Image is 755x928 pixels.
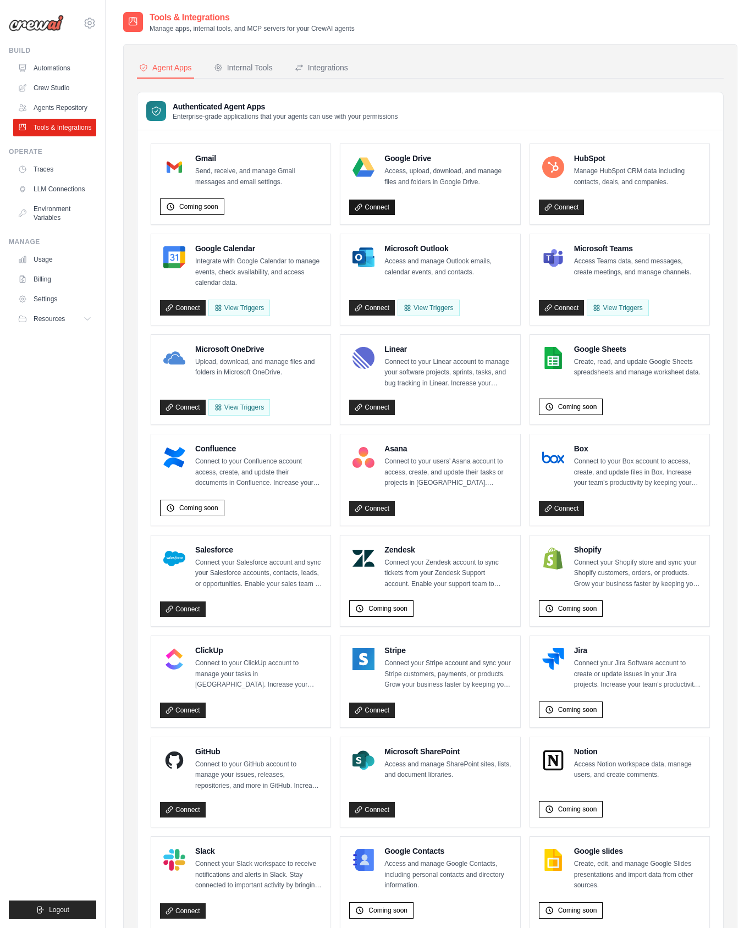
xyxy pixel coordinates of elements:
[160,601,206,617] a: Connect
[195,357,322,378] p: Upload, download, and manage files and folders in Microsoft OneDrive.
[9,147,96,156] div: Operate
[195,658,322,691] p: Connect to your ClickUp account to manage your tasks in [GEOGRAPHIC_DATA]. Increase your team’s p...
[384,557,511,590] p: Connect your Zendesk account to sync tickets from your Zendesk Support account. Enable your suppo...
[384,759,511,781] p: Access and manage SharePoint sites, lists, and document libraries.
[700,875,755,928] iframe: Chat Widget
[352,749,374,771] img: Microsoft SharePoint Logo
[160,703,206,718] a: Connect
[574,443,701,454] h4: Box
[13,119,96,136] a: Tools & Integrations
[163,548,185,570] img: Salesforce Logo
[160,802,206,817] a: Connect
[160,903,206,919] a: Connect
[195,456,322,489] p: Connect to your Confluence account access, create, and update their documents in Confluence. Incr...
[195,859,322,891] p: Connect your Slack workspace to receive notifications and alerts in Slack. Stay connected to impo...
[150,24,355,33] p: Manage apps, internal tools, and MCP servers for your CrewAI agents
[9,901,96,919] button: Logout
[214,62,273,73] div: Internal Tools
[384,243,511,254] h4: Microsoft Outlook
[195,746,322,757] h4: GitHub
[574,645,701,656] h4: Jira
[150,11,355,24] h2: Tools & Integrations
[293,58,350,79] button: Integrations
[574,256,701,278] p: Access Teams data, send messages, create meetings, and manage channels.
[352,246,374,268] img: Microsoft Outlook Logo
[542,246,564,268] img: Microsoft Teams Logo
[587,300,648,316] : View Triggers
[163,749,185,771] img: GitHub Logo
[574,544,701,555] h4: Shopify
[384,153,511,164] h4: Google Drive
[574,557,701,590] p: Connect your Shopify store and sync your Shopify customers, orders, or products. Grow your busine...
[160,300,206,316] a: Connect
[13,180,96,198] a: LLM Connections
[163,246,185,268] img: Google Calendar Logo
[574,846,701,857] h4: Google slides
[212,58,275,79] button: Internal Tools
[137,58,194,79] button: Agent Apps
[574,746,701,757] h4: Notion
[384,443,511,454] h4: Asana
[49,905,69,914] span: Logout
[13,99,96,117] a: Agents Repository
[352,156,374,178] img: Google Drive Logo
[574,344,701,355] h4: Google Sheets
[368,604,407,613] span: Coming soon
[542,446,564,468] img: Box Logo
[558,705,597,714] span: Coming soon
[195,544,322,555] h4: Salesforce
[574,357,701,378] p: Create, read, and update Google Sheets spreadsheets and manage worksheet data.
[173,112,398,121] p: Enterprise-grade applications that your agents can use with your permissions
[384,846,511,857] h4: Google Contacts
[160,400,206,415] a: Connect
[163,156,185,178] img: Gmail Logo
[558,604,597,613] span: Coming soon
[368,906,407,915] span: Coming soon
[195,166,322,187] p: Send, receive, and manage Gmail messages and email settings.
[539,501,585,516] a: Connect
[574,456,701,489] p: Connect to your Box account to access, create, and update files in Box. Increase your team’s prod...
[195,846,322,857] h4: Slack
[384,645,511,656] h4: Stripe
[179,202,218,211] span: Coming soon
[163,347,185,369] img: Microsoft OneDrive Logo
[349,300,395,316] a: Connect
[13,270,96,288] a: Billing
[384,357,511,389] p: Connect to your Linear account to manage your software projects, sprints, tasks, and bug tracking...
[13,161,96,178] a: Traces
[574,658,701,691] p: Connect your Jira Software account to create or update issues in your Jira projects. Increase you...
[349,802,395,817] a: Connect
[13,251,96,268] a: Usage
[558,805,597,814] span: Coming soon
[542,749,564,771] img: Notion Logo
[352,446,374,468] img: Asana Logo
[352,648,374,670] img: Stripe Logo
[384,859,511,891] p: Access and manage Google Contacts, including personal contacts and directory information.
[195,344,322,355] h4: Microsoft OneDrive
[208,300,270,316] button: View Triggers
[13,290,96,308] a: Settings
[384,256,511,278] p: Access and manage Outlook emails, calendar events, and contacts.
[163,446,185,468] img: Confluence Logo
[542,347,564,369] img: Google Sheets Logo
[384,544,511,555] h4: Zendesk
[539,200,585,215] a: Connect
[9,15,64,31] img: Logo
[574,759,701,781] p: Access Notion workspace data, manage users, and create comments.
[13,59,96,77] a: Automations
[542,548,564,570] img: Shopify Logo
[384,456,511,489] p: Connect to your users’ Asana account to access, create, and update their tasks or projects in [GE...
[9,237,96,246] div: Manage
[195,557,322,590] p: Connect your Salesforce account and sync your Salesforce accounts, contacts, leads, or opportunit...
[195,256,322,289] p: Integrate with Google Calendar to manage events, check availability, and access calendar data.
[542,648,564,670] img: Jira Logo
[163,648,185,670] img: ClickUp Logo
[398,300,459,316] : View Triggers
[384,658,511,691] p: Connect your Stripe account and sync your Stripe customers, payments, or products. Grow your busi...
[195,243,322,254] h4: Google Calendar
[384,166,511,187] p: Access, upload, download, and manage files and folders in Google Drive.
[9,46,96,55] div: Build
[574,243,701,254] h4: Microsoft Teams
[195,153,322,164] h4: Gmail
